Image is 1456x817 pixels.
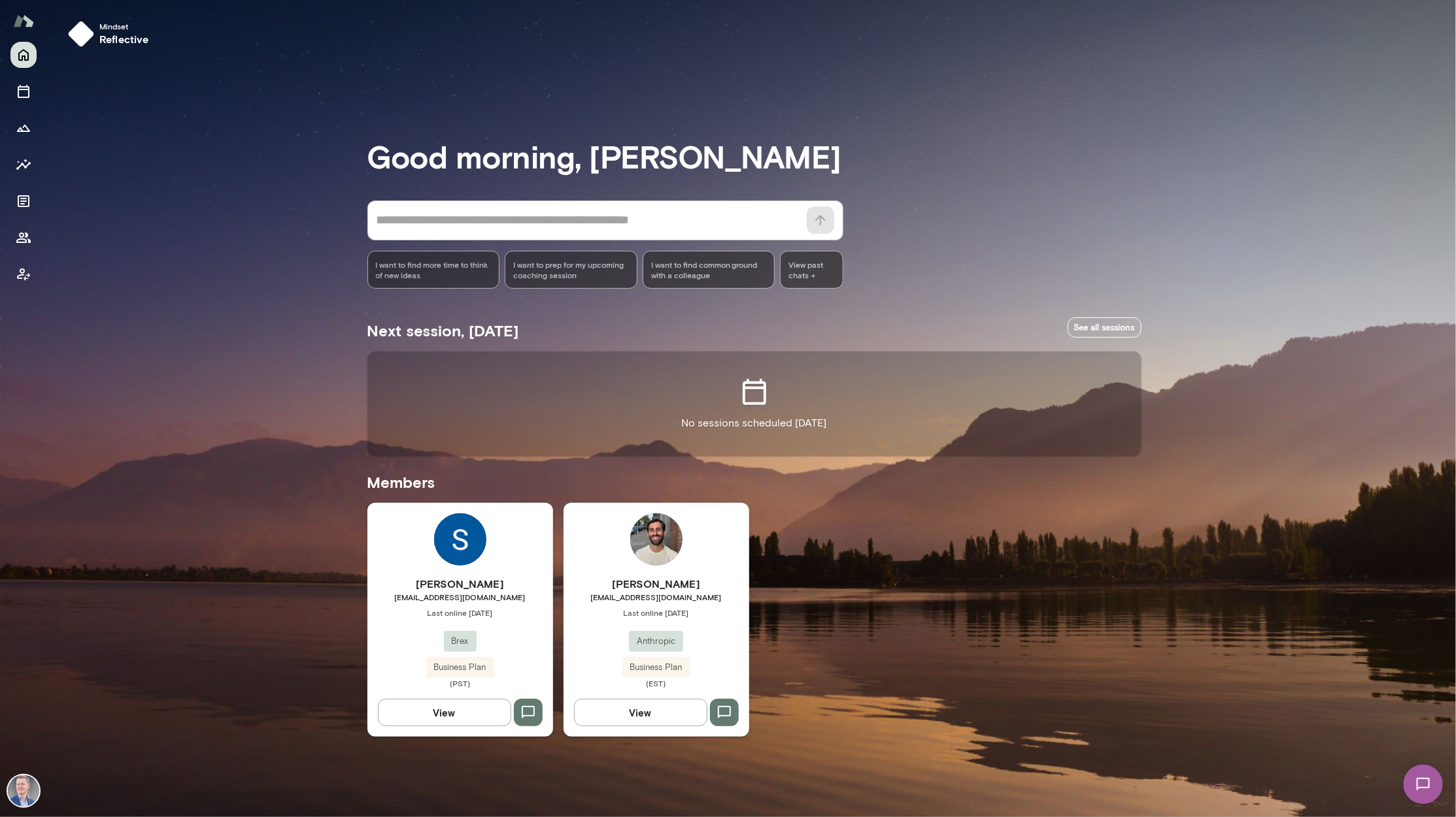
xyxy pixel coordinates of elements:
button: Client app [10,261,37,287]
img: Mento [13,8,34,33]
div: I want to prep for my upcoming coaching session [505,251,637,289]
span: (EST) [564,678,749,688]
span: Last online [DATE] [564,607,749,618]
span: View past chats -> [780,251,843,289]
span: Business Plan [622,661,690,674]
button: Mindsetreflective [63,16,160,52]
span: Anthropic [629,635,683,648]
span: Business Plan [426,661,494,674]
button: Home [10,42,37,68]
span: I want to find common ground with a colleague [651,259,767,280]
img: mindset [68,21,94,47]
h6: [PERSON_NAME] [367,576,553,592]
span: (PST) [367,678,553,688]
div: I want to find common ground with a colleague [643,251,775,289]
h6: reflective [99,31,149,47]
span: [EMAIL_ADDRESS][DOMAIN_NAME] [367,592,553,602]
a: See all sessions [1068,317,1142,338]
button: Sessions [10,78,37,104]
button: View [574,699,707,726]
img: Matt Lane [8,775,39,807]
span: [EMAIL_ADDRESS][DOMAIN_NAME] [564,592,749,602]
h5: Next session, [DATE] [367,320,519,341]
h5: Members [367,472,1142,492]
h6: [PERSON_NAME] [564,576,749,592]
span: I want to prep for my upcoming coaching session [513,259,629,280]
img: Sumit Mallick [434,513,486,566]
span: Mindset [99,21,149,31]
span: Brex [444,635,477,648]
button: Insights [10,152,37,178]
img: Ryan Libster [630,513,683,566]
span: Last online [DATE] [367,607,553,618]
button: Documents [10,188,37,214]
button: View [378,699,511,726]
h3: Good morning, [PERSON_NAME] [367,138,1142,174]
div: I want to find more time to think of new ideas [367,251,500,289]
button: Growth Plan [10,115,37,141]
p: No sessions scheduled [DATE] [682,415,827,431]
button: Members [10,225,37,251]
span: I want to find more time to think of new ideas [376,259,492,280]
